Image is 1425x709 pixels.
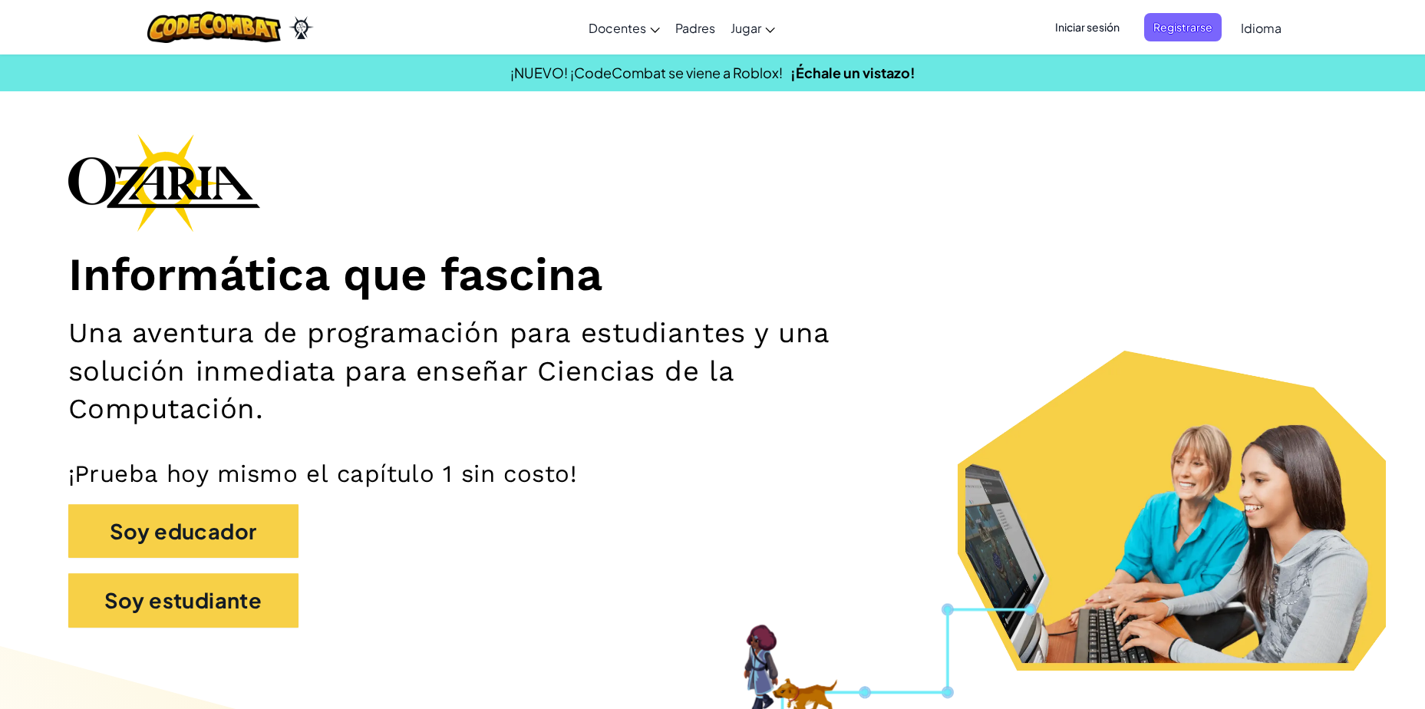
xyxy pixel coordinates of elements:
[68,504,299,559] button: Soy educador
[1241,20,1282,36] span: Idioma
[68,314,932,427] h2: Una aventura de programación para estudiantes y una solución inmediata para enseñar Ciencias de l...
[1233,7,1289,48] a: Idioma
[68,134,260,232] img: Ozaria branding logo
[731,20,761,36] span: Jugar
[668,7,723,48] a: Padres
[510,64,783,81] span: ¡NUEVO! ¡CodeCombat se viene a Roblox!
[1046,13,1129,41] button: Iniciar sesión
[723,7,783,48] a: Jugar
[289,16,313,39] img: Ozaria
[68,459,1357,489] p: ¡Prueba hoy mismo el capítulo 1 sin costo!
[1144,13,1222,41] button: Registrarse
[147,12,282,43] img: CodeCombat logo
[790,64,915,81] a: ¡Échale un vistazo!
[68,573,299,628] button: Soy estudiante
[581,7,668,48] a: Docentes
[68,247,1357,303] h1: Informática que fascina
[589,20,646,36] span: Docentes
